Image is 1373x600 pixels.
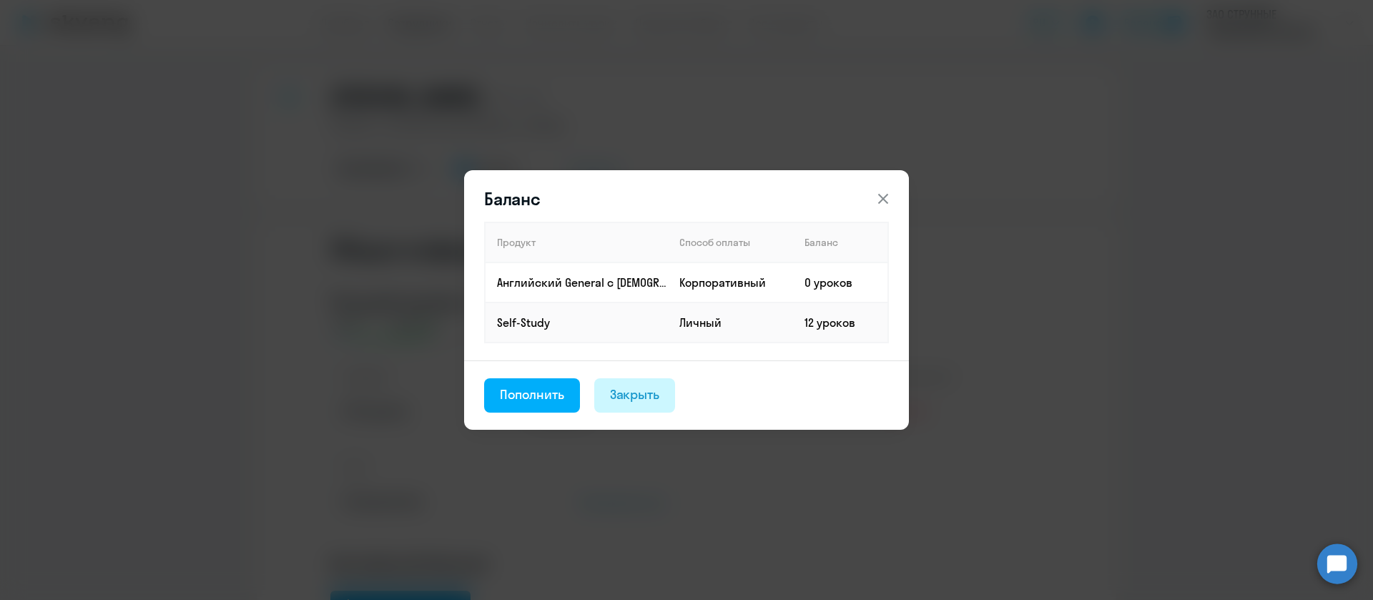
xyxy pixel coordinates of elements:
[484,378,580,413] button: Пополнить
[610,385,660,404] div: Закрыть
[668,303,793,343] td: Личный
[594,378,676,413] button: Закрыть
[668,262,793,303] td: Корпоративный
[485,222,668,262] th: Продукт
[668,222,793,262] th: Способ оплаты
[497,275,667,290] p: Английский General с [DEMOGRAPHIC_DATA] преподавателем
[793,222,888,262] th: Баланс
[793,262,888,303] td: 0 уроков
[497,315,667,330] p: Self-Study
[793,303,888,343] td: 12 уроков
[500,385,564,404] div: Пополнить
[464,187,909,210] header: Баланс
